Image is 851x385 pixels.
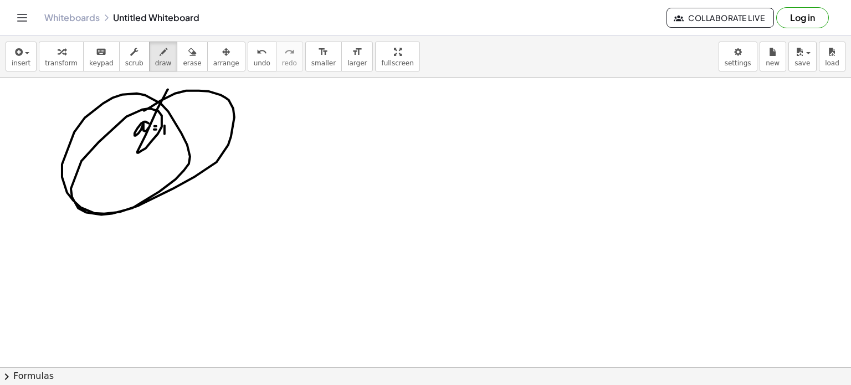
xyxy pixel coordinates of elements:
span: redo [282,59,297,67]
button: erase [177,42,207,71]
button: arrange [207,42,245,71]
a: Whiteboards [44,12,100,23]
span: scrub [125,59,143,67]
span: erase [183,59,201,67]
button: Collaborate Live [667,8,774,28]
i: keyboard [96,45,106,59]
i: format_size [318,45,329,59]
button: Log in [776,7,829,28]
span: save [794,59,810,67]
span: draw [155,59,172,67]
button: undoundo [248,42,276,71]
button: format_sizelarger [341,42,373,71]
span: undo [254,59,270,67]
span: keypad [89,59,114,67]
button: format_sizesmaller [305,42,342,71]
i: format_size [352,45,362,59]
button: keyboardkeypad [83,42,120,71]
span: new [766,59,780,67]
button: redoredo [276,42,303,71]
i: redo [284,45,295,59]
button: new [760,42,786,71]
span: insert [12,59,30,67]
button: transform [39,42,84,71]
button: scrub [119,42,150,71]
button: insert [6,42,37,71]
span: larger [347,59,367,67]
span: fullscreen [381,59,413,67]
button: save [788,42,817,71]
button: Toggle navigation [13,9,31,27]
span: transform [45,59,78,67]
span: arrange [213,59,239,67]
button: fullscreen [375,42,419,71]
span: Collaborate Live [676,13,765,23]
button: load [819,42,845,71]
span: settings [725,59,751,67]
span: smaller [311,59,336,67]
button: draw [149,42,178,71]
span: load [825,59,839,67]
button: settings [719,42,757,71]
i: undo [257,45,267,59]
